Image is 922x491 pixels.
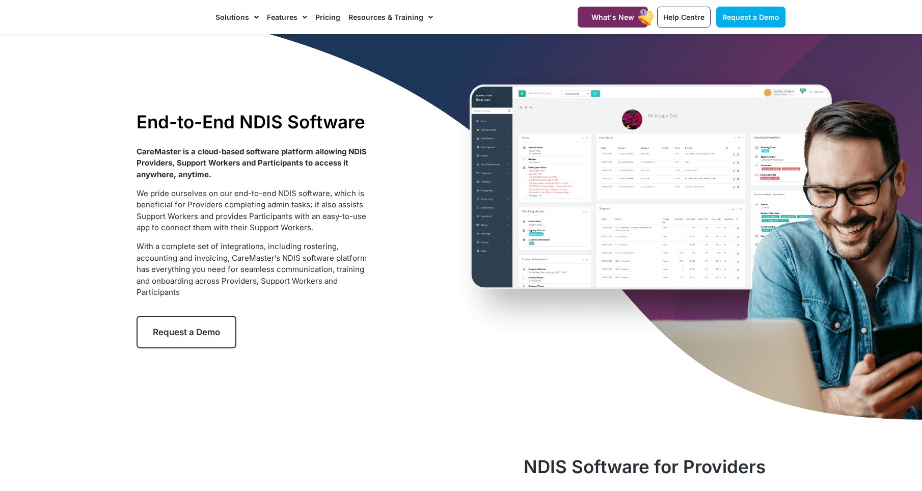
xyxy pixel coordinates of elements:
[722,13,779,21] span: Request a Demo
[137,10,205,25] img: CareMaster Logo
[591,13,634,21] span: What's New
[524,456,785,477] h2: NDIS Software for Providers
[137,147,367,179] strong: CareMaster is a cloud-based software platform allowing NDIS Providers, Support Workers and Partic...
[137,241,370,298] p: With a complete set of integrations, including rostering, accounting and invoicing, CareMaster’s ...
[657,7,711,28] a: Help Centre
[153,327,220,337] span: Request a Demo
[663,13,704,21] span: Help Centre
[716,7,785,28] a: Request a Demo
[578,7,648,28] a: What's New
[137,188,366,233] span: We pride ourselves on our end-to-end NDIS software, which is beneficial for Providers completing ...
[137,316,236,348] a: Request a Demo
[137,111,370,132] h1: End-to-End NDIS Software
